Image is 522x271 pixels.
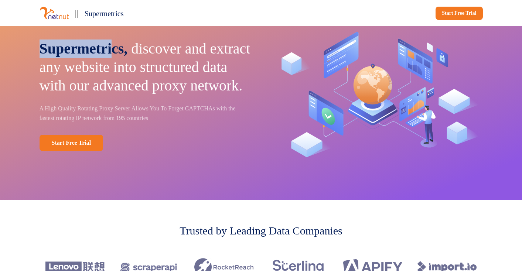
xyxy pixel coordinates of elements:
span: Supermetrics, [40,40,128,57]
p: Trusted by Leading Data Companies [180,222,342,239]
a: Start Free Trial [436,7,482,20]
span: Supermetrics [85,10,124,18]
p: A High Quality Rotating Proxy Server Allows You To Forget CAPTCHAs with the fastest rotating IP n... [40,104,251,123]
p: || [75,6,79,20]
p: discover and extract any website into structured data with our advanced proxy network. [40,40,251,95]
a: Start Free Trial [40,135,103,151]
